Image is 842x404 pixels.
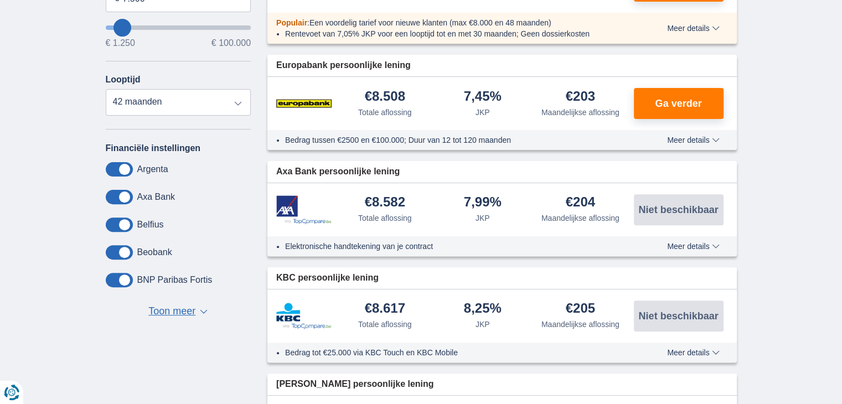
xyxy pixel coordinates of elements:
[365,90,405,105] div: €8.508
[476,107,490,118] div: JKP
[137,247,172,257] label: Beobank
[365,302,405,317] div: €8.617
[566,195,595,210] div: €204
[464,90,502,105] div: 7,45%
[541,107,619,118] div: Maandelijkse aflossing
[476,319,490,330] div: JKP
[541,319,619,330] div: Maandelijkse aflossing
[634,301,724,332] button: Niet beschikbaar
[276,378,433,391] span: [PERSON_NAME] persoonlijke lening
[659,348,727,357] button: Meer details
[667,242,719,250] span: Meer details
[267,17,636,28] div: :
[667,24,719,32] span: Meer details
[276,195,332,225] img: product.pl.alt Axa Bank
[106,143,201,153] label: Financiële instellingen
[276,165,400,178] span: Axa Bank persoonlijke lening
[137,220,164,230] label: Belfius
[106,75,141,85] label: Looptijd
[200,309,208,314] span: ▼
[667,136,719,144] span: Meer details
[634,194,724,225] button: Niet beschikbaar
[659,24,727,33] button: Meer details
[476,213,490,224] div: JKP
[145,304,211,319] button: Toon meer ▼
[285,134,627,146] li: Bedrag tussen €2500 en €100.000; Duur van 12 tot 120 maanden
[655,99,701,108] span: Ga verder
[137,192,175,202] label: Axa Bank
[276,59,411,72] span: Europabank persoonlijke lening
[276,272,379,284] span: KBC persoonlijke lening
[659,136,727,144] button: Meer details
[464,302,502,317] div: 8,25%
[566,90,595,105] div: €203
[464,195,502,210] div: 7,99%
[638,205,718,215] span: Niet beschikbaar
[285,347,627,358] li: Bedrag tot €25.000 via KBC Touch en KBC Mobile
[358,319,412,330] div: Totale aflossing
[276,18,307,27] span: Populair
[638,311,718,321] span: Niet beschikbaar
[106,39,135,48] span: € 1.250
[276,303,332,329] img: product.pl.alt KBC
[276,90,332,117] img: product.pl.alt Europabank
[309,18,551,27] span: Een voordelig tarief voor nieuwe klanten (max €8.000 en 48 maanden)
[137,275,213,285] label: BNP Paribas Fortis
[211,39,251,48] span: € 100.000
[148,304,195,319] span: Toon meer
[358,107,412,118] div: Totale aflossing
[541,213,619,224] div: Maandelijkse aflossing
[285,28,627,39] li: Rentevoet van 7,05% JKP voor een looptijd tot en met 30 maanden; Geen dossierkosten
[137,164,168,174] label: Argenta
[659,242,727,251] button: Meer details
[566,302,595,317] div: €205
[634,88,724,119] button: Ga verder
[667,349,719,356] span: Meer details
[106,25,251,30] input: wantToBorrow
[358,213,412,224] div: Totale aflossing
[365,195,405,210] div: €8.582
[285,241,627,252] li: Elektronische handtekening van je contract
